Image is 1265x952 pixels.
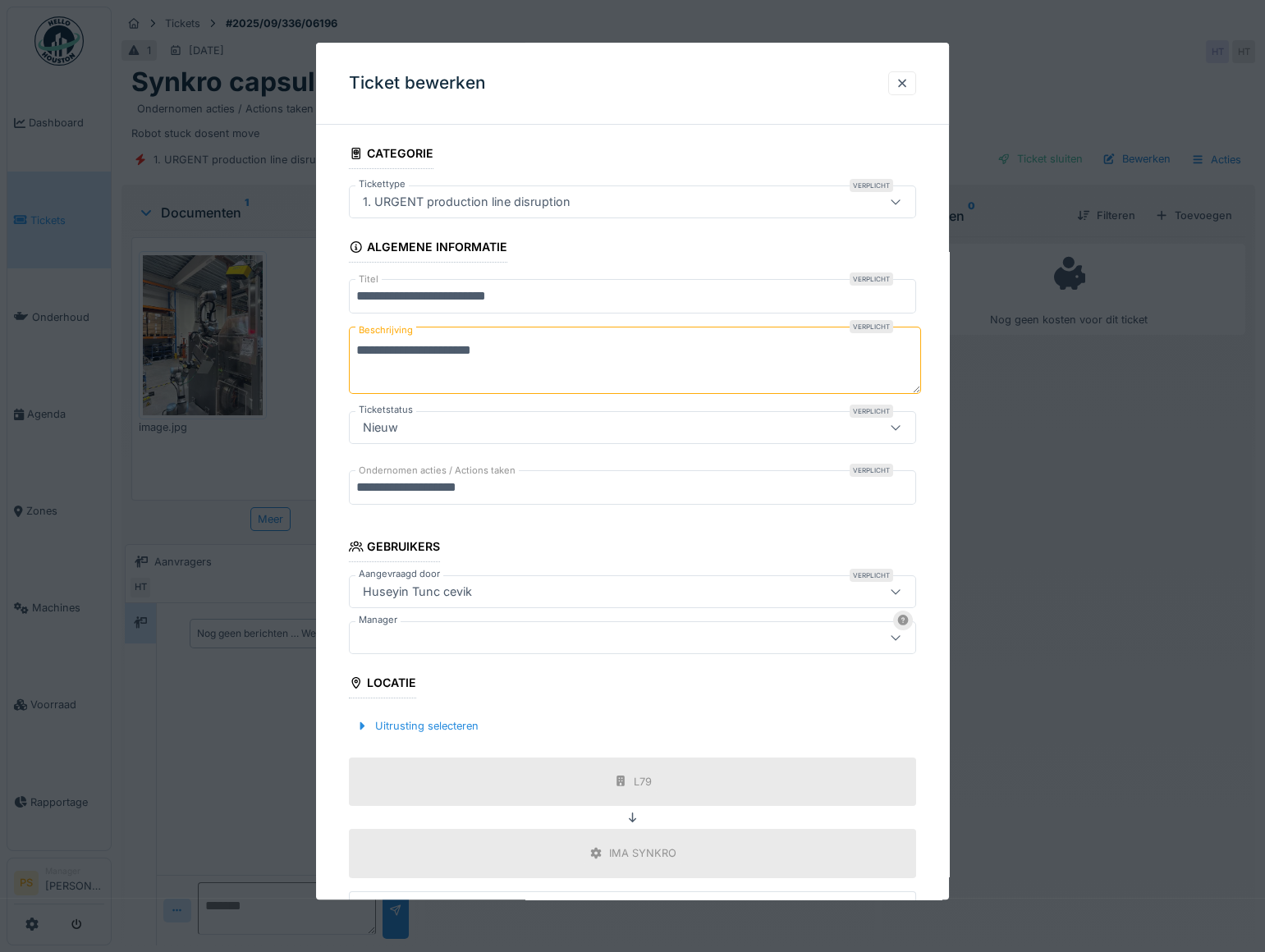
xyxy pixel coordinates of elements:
div: Verplicht [850,320,893,333]
label: Ondernomen acties / Actions taken [355,464,519,478]
h3: Ticket bewerken [349,73,486,94]
div: IMA SYNKRO [609,846,676,862]
div: Locatie [349,671,416,698]
div: Verplicht [850,464,893,477]
label: Manager [355,613,401,627]
div: Categorie [349,141,433,169]
div: Gebruikers [349,534,440,562]
label: Beschrijving [355,320,416,341]
div: Verplicht [850,179,893,192]
div: Uitrusting selecteren [349,716,485,738]
label: Meer informatie over locatie [355,898,537,918]
div: Algemene informatie [349,235,507,263]
label: Aangevraagd door [355,567,443,581]
label: Tickettype [355,177,409,191]
div: Verplicht [850,405,893,418]
label: Titel [355,272,382,286]
label: Ticketstatus [355,403,416,417]
div: Huseyin Tunc cevik [356,583,479,601]
div: Verplicht [850,272,893,286]
div: Nieuw [356,419,405,437]
div: 1. URGENT production line disruption [356,193,577,211]
div: Verplicht [850,569,893,582]
div: L79 [634,774,652,790]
